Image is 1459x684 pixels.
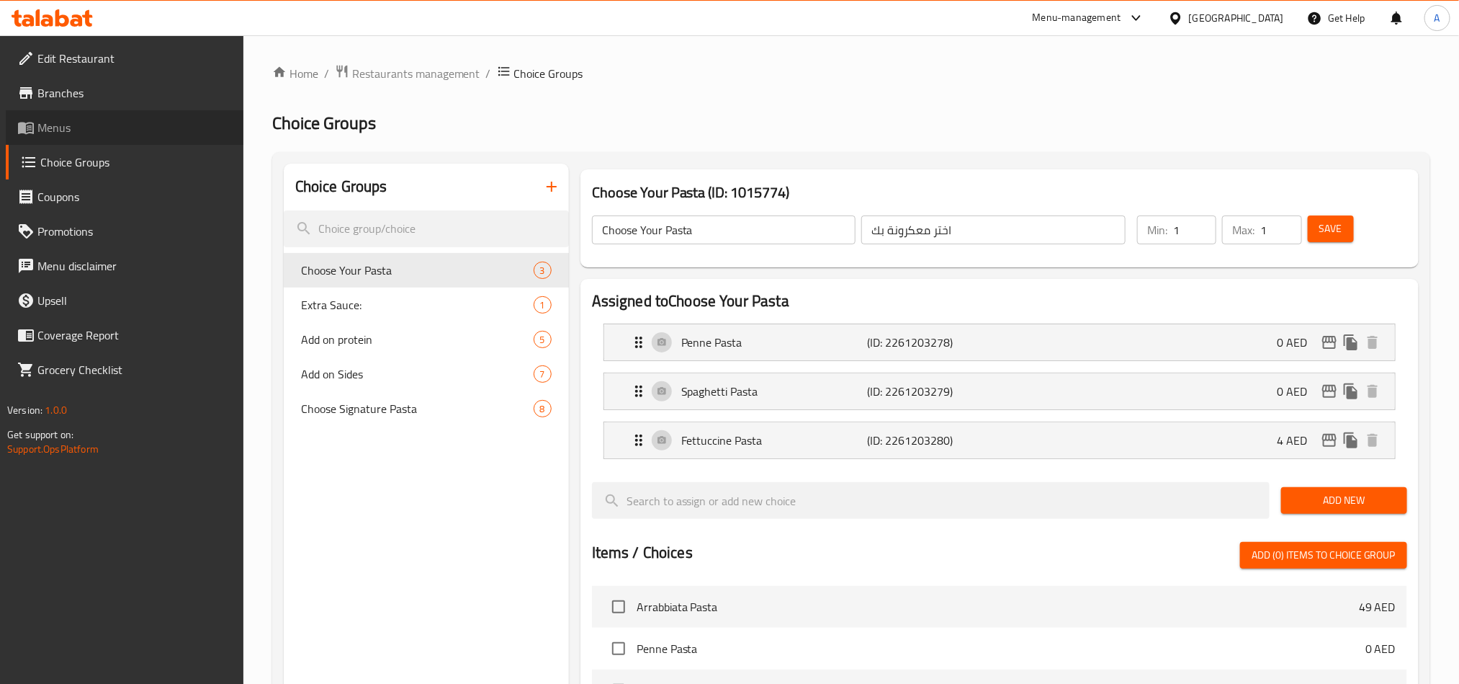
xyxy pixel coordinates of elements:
a: Home [272,65,318,82]
span: Save [1319,220,1342,238]
span: Grocery Checklist [37,361,232,378]
p: (ID: 2261203280) [867,432,991,449]
li: / [324,65,329,82]
div: Expand [604,324,1395,360]
span: Version: [7,401,42,419]
div: Choose Your Pasta3 [284,253,569,288]
span: Get support on: [7,425,73,444]
a: Coupons [6,179,243,214]
button: delete [1362,381,1383,402]
div: Choices [534,262,552,279]
div: Add on Sides7 [284,357,569,391]
button: Save [1308,216,1354,242]
p: 4 AED [1277,432,1319,449]
p: (ID: 2261203278) [867,334,991,351]
span: Extra Sauce: [301,296,534,314]
span: Menu disclaimer [37,257,232,275]
li: Expand [592,367,1407,416]
button: Add (0) items to choice group [1240,542,1407,569]
span: Choice Groups [40,154,232,171]
span: 8 [534,402,551,416]
button: edit [1319,332,1340,353]
a: Restaurants management [335,64,480,83]
p: Max: [1232,221,1254,239]
div: Choices [534,400,552,417]
div: Choices [534,365,552,383]
span: 7 [534,368,551,381]
span: Choose Signature Pasta [301,400,534,417]
span: Select choice [603,634,634,664]
span: Branches [37,84,232,102]
span: Add (0) items to choice group [1252,546,1396,564]
a: Support.OpsPlatform [7,440,99,458]
button: edit [1319,430,1340,451]
span: 1.0.0 [45,401,67,419]
div: Menu-management [1033,9,1121,27]
a: Upsell [6,283,243,318]
div: Choose Signature Pasta8 [284,391,569,426]
span: Select choice [603,592,634,622]
span: Arrabbiata Pasta [637,598,1359,616]
p: Min: [1147,221,1167,239]
span: Menus [37,119,232,136]
a: Branches [6,76,243,110]
span: Upsell [37,292,232,309]
li: / [486,65,491,82]
p: Spaghetti Pasta [681,383,867,400]
div: Choices [534,296,552,314]
li: Expand [592,416,1407,465]
p: 49 AED [1359,598,1396,616]
span: 1 [534,298,551,312]
a: Menus [6,110,243,145]
p: Penne Pasta [681,334,867,351]
input: search [284,210,569,247]
button: delete [1362,430,1383,451]
div: Expand [604,373,1395,409]
button: duplicate [1340,430,1362,451]
h2: Items / Choices [592,542,693,564]
a: Grocery Checklist [6,352,243,387]
p: Fettuccine Pasta [681,432,867,449]
a: Choice Groups [6,145,243,179]
span: 3 [534,264,551,277]
span: Add on protein [301,331,534,348]
button: Add New [1281,487,1407,514]
span: Choice Groups [272,107,376,139]
h2: Assigned to Choose Your Pasta [592,290,1407,312]
a: Coverage Report [6,318,243,352]
span: Penne Pasta [637,640,1365,657]
p: 0 AED [1277,334,1319,351]
p: (ID: 2261203279) [867,383,991,400]
h2: Choice Groups [295,176,387,197]
div: Extra Sauce:1 [284,288,569,322]
div: [GEOGRAPHIC_DATA] [1189,10,1284,26]
p: 0 AED [1365,640,1396,657]
input: search [592,482,1270,519]
a: Menu disclaimer [6,249,243,283]
button: duplicate [1340,332,1362,353]
nav: breadcrumb [272,64,1430,83]
span: Choice Groups [514,65,583,82]
span: Choose Your Pasta [301,262,534,279]
li: Expand [592,318,1407,367]
span: Restaurants management [352,65,480,82]
button: edit [1319,381,1340,402]
p: 0 AED [1277,383,1319,400]
span: A [1435,10,1440,26]
div: Choices [534,331,552,348]
span: Add on Sides [301,365,534,383]
button: delete [1362,332,1383,353]
span: Coupons [37,188,232,205]
h3: Choose Your Pasta (ID: 1015774) [592,181,1407,204]
span: Edit Restaurant [37,50,232,67]
span: Coverage Report [37,327,232,344]
a: Promotions [6,214,243,249]
div: Expand [604,422,1395,458]
a: Edit Restaurant [6,41,243,76]
button: duplicate [1340,381,1362,402]
div: Add on protein5 [284,322,569,357]
span: Add New [1293,492,1396,510]
span: Promotions [37,223,232,240]
span: 5 [534,333,551,347]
